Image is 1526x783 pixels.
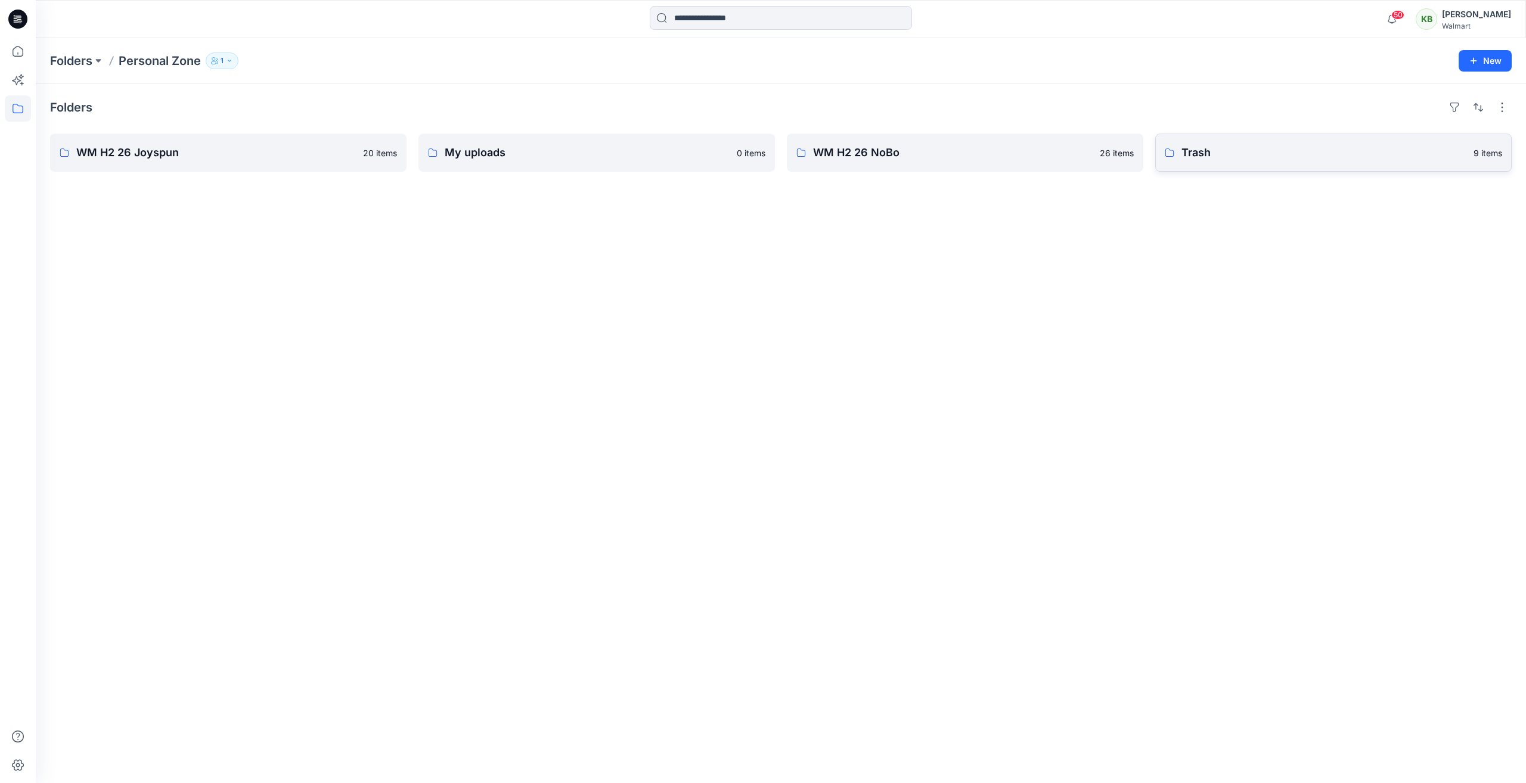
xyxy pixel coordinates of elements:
[1100,147,1134,159] p: 26 items
[221,54,224,67] p: 1
[813,144,1093,161] p: WM H2 26 NoBo
[50,100,92,114] h4: Folders
[787,134,1143,172] a: WM H2 26 NoBo26 items
[737,147,765,159] p: 0 items
[1442,21,1511,30] div: Walmart
[119,52,201,69] p: Personal Zone
[1459,50,1512,72] button: New
[1474,147,1502,159] p: 9 items
[1442,7,1511,21] div: [PERSON_NAME]
[50,134,407,172] a: WM H2 26 Joyspun20 items
[418,134,775,172] a: My uploads0 items
[445,144,730,161] p: My uploads
[50,52,92,69] a: Folders
[1181,144,1466,161] p: Trash
[363,147,397,159] p: 20 items
[1416,8,1437,30] div: KB
[1155,134,1512,172] a: Trash9 items
[1391,10,1404,20] span: 50
[76,144,356,161] p: WM H2 26 Joyspun
[206,52,238,69] button: 1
